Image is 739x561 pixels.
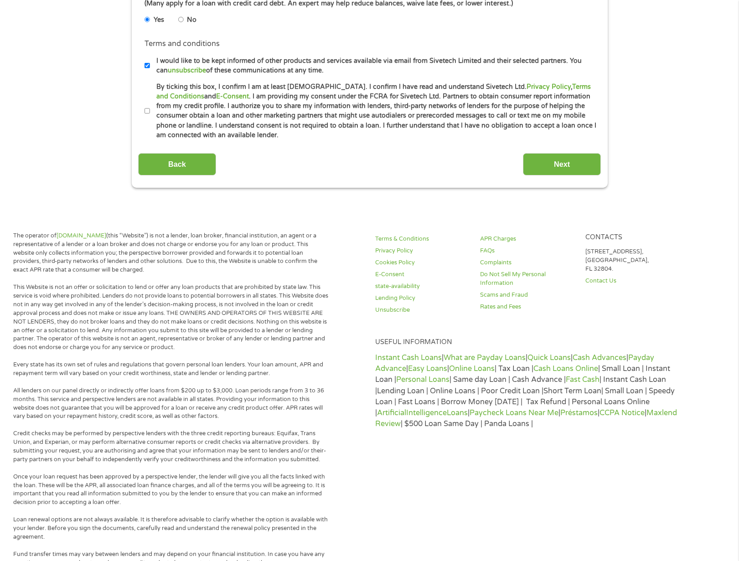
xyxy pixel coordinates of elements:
[480,291,574,299] a: Scams and Fraud
[375,270,469,279] a: E-Consent
[480,303,574,311] a: Rates and Fees
[375,282,469,291] a: state-availability
[13,386,329,421] p: All lenders on our panel directly or indirectly offer loans from $200 up to $3,000. Loan periods ...
[480,258,574,267] a: Complaints
[150,82,597,140] label: By ticking this box, I confirm I am at least [DEMOGRAPHIC_DATA]. I confirm I have read and unders...
[154,15,164,25] label: Yes
[375,235,469,243] a: Terms & Conditions
[168,67,206,74] a: unsubscribe
[527,353,571,362] a: Quick Loans
[13,429,329,464] p: Credit checks may be performed by perspective lenders with the three credit reporting bureaus: Eq...
[375,353,654,373] a: Payday Advance
[13,283,329,352] p: This Website is not an offer or solicitation to lend or offer any loan products that are prohibit...
[444,353,526,362] a: What are Payday Loans
[375,294,469,303] a: Lending Policy
[57,232,106,239] a: [DOMAIN_NAME]
[566,375,599,384] a: Fast Cash
[396,375,450,384] a: Personal Loans
[375,306,469,314] a: Unsubscribe
[585,277,679,285] a: Contact Us
[533,364,598,373] a: Cash Loans Online
[585,247,679,273] p: [STREET_ADDRESS], [GEOGRAPHIC_DATA], FL 32804.
[375,247,469,255] a: Privacy Policy
[408,364,447,373] a: Easy Loans
[150,56,597,76] label: I would like to be kept informed of other products and services available via email from Sivetech...
[480,270,574,288] a: Do Not Sell My Personal Information
[156,83,591,100] a: Terms and Conditions
[585,233,679,242] h4: Contacts
[523,153,601,175] input: Next
[573,353,626,362] a: Cash Advances
[375,353,442,362] a: Instant Cash Loans
[377,408,406,417] a: Artificial
[13,360,329,378] p: Every state has its own set of rules and regulations that govern personal loan lenders. Your loan...
[187,15,196,25] label: No
[375,338,679,347] h4: Useful Information
[375,258,469,267] a: Cookies Policy
[527,83,571,91] a: Privacy Policy
[599,408,645,417] a: CCPA Notice
[13,515,329,541] p: Loan renewal options are not always available. It is therefore advisable to clarify whether the o...
[145,39,220,49] label: Terms and conditions
[375,352,679,430] p: | | | | | | | Tax Loan | | Small Loan | Instant Loan | | Same day Loan | Cash Advance | | Instant...
[470,408,558,417] a: Paycheck Loans Near Me
[449,364,495,373] a: Online Loans
[138,153,216,175] input: Back
[13,232,329,274] p: The operator of (this “Website”) is not a lender, loan broker, financial institution, an agent or...
[447,408,468,417] a: Loans
[13,473,329,507] p: Once your loan request has been approved by a perspective lender, the lender will give you all th...
[216,93,249,100] a: E-Consent
[560,408,598,417] a: Préstamos
[480,235,574,243] a: APR Charges
[480,247,574,255] a: FAQs
[406,408,447,417] a: Intelligence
